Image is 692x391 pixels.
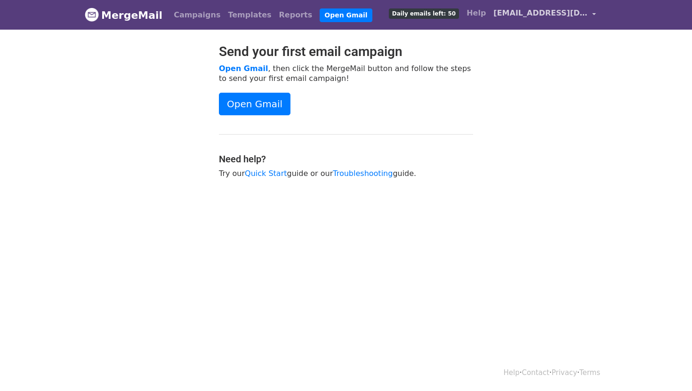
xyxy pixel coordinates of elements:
[490,4,600,26] a: [EMAIL_ADDRESS][DOMAIN_NAME]
[219,168,473,178] p: Try our guide or our guide.
[552,368,577,377] a: Privacy
[219,64,268,73] a: Open Gmail
[579,368,600,377] a: Terms
[522,368,549,377] a: Contact
[385,4,463,23] a: Daily emails left: 50
[219,64,473,83] p: , then click the MergeMail button and follow the steps to send your first email campaign!
[219,153,473,165] h4: Need help?
[333,169,393,178] a: Troubleshooting
[85,8,99,22] img: MergeMail logo
[224,6,275,24] a: Templates
[463,4,490,23] a: Help
[245,169,287,178] a: Quick Start
[85,5,162,25] a: MergeMail
[389,8,459,19] span: Daily emails left: 50
[320,8,372,22] a: Open Gmail
[170,6,224,24] a: Campaigns
[645,346,692,391] iframe: Chat Widget
[219,44,473,60] h2: Send your first email campaign
[275,6,316,24] a: Reports
[493,8,587,19] span: [EMAIL_ADDRESS][DOMAIN_NAME]
[504,368,520,377] a: Help
[219,93,290,115] a: Open Gmail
